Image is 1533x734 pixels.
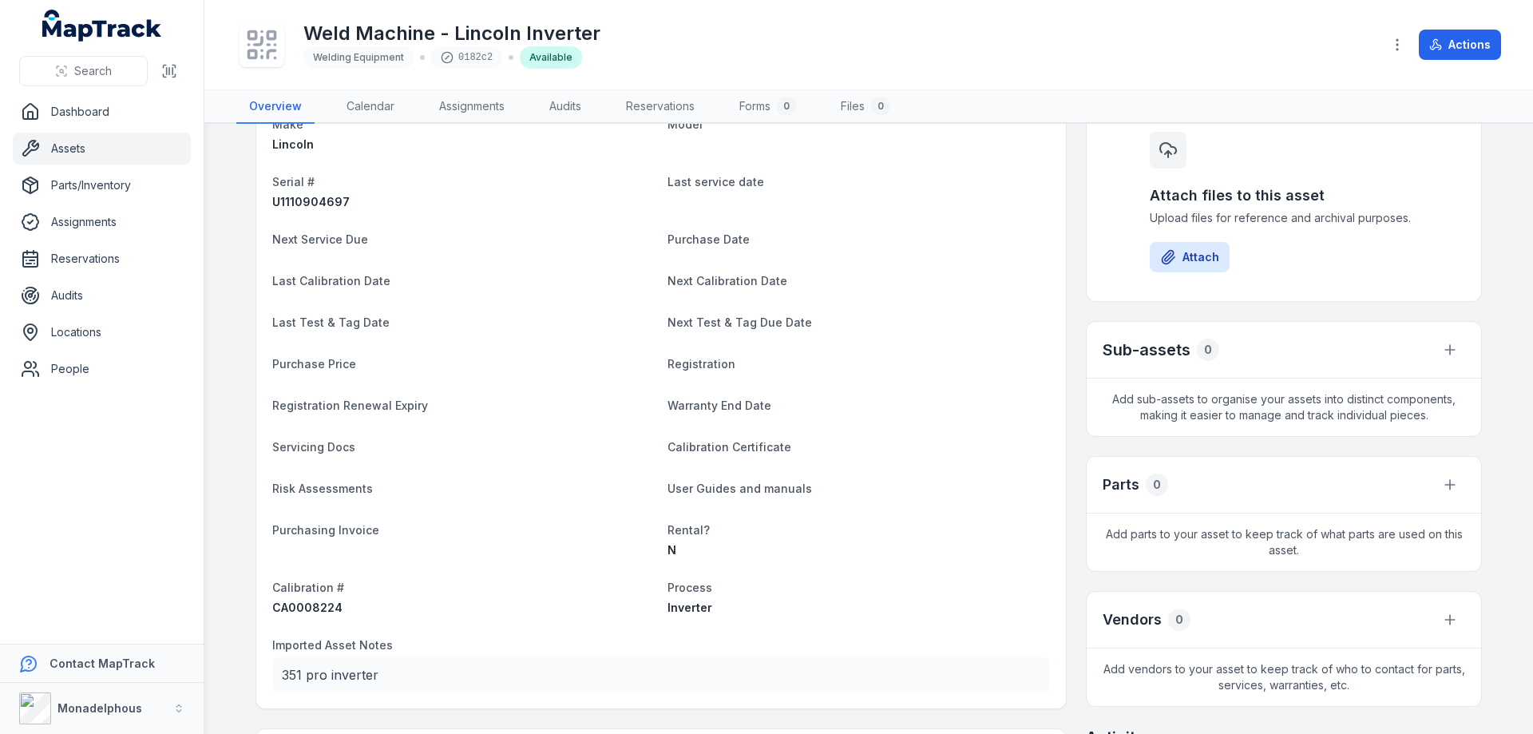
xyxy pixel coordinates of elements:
[303,21,600,46] h1: Weld Machine - Lincoln Inverter
[57,701,142,715] strong: Monadelphous
[667,232,750,246] span: Purchase Date
[42,10,162,42] a: MapTrack
[667,315,812,329] span: Next Test & Tag Due Date
[272,315,390,329] span: Last Test & Tag Date
[667,175,764,188] span: Last service date
[777,97,796,116] div: 0
[272,357,356,371] span: Purchase Price
[1103,609,1162,631] h3: Vendors
[1103,474,1139,496] h3: Parts
[1103,339,1190,361] h2: Sub-assets
[667,523,710,537] span: Rental?
[537,90,594,124] a: Audits
[667,482,812,495] span: User Guides and manuals
[272,137,314,151] span: Lincoln
[667,399,771,412] span: Warranty End Date
[272,601,343,614] span: CA0008224
[272,523,379,537] span: Purchasing Invoice
[334,90,407,124] a: Calendar
[272,232,368,246] span: Next Service Due
[520,46,582,69] div: Available
[313,51,404,63] span: Welding Equipment
[1150,210,1418,226] span: Upload files for reference and archival purposes.
[667,357,735,371] span: Registration
[667,274,787,288] span: Next Calibration Date
[828,90,903,124] a: Files0
[74,63,112,79] span: Search
[667,543,676,557] span: N
[272,482,373,495] span: Risk Assessments
[272,440,355,454] span: Servicing Docs
[272,175,315,188] span: Serial #
[272,638,393,652] span: Imported Asset Notes
[282,664,1040,686] p: 351 pro inverter
[13,206,191,238] a: Assignments
[13,169,191,201] a: Parts/Inventory
[1168,609,1190,631] div: 0
[272,274,390,288] span: Last Calibration Date
[13,280,191,311] a: Audits
[1087,649,1481,706] span: Add vendors to your asset to keep track of who to contact for parts, services, warranties, etc.
[236,90,315,124] a: Overview
[13,243,191,275] a: Reservations
[1087,379,1481,436] span: Add sub-assets to organise your assets into distinct components, making it easier to manage and t...
[1419,30,1501,60] button: Actions
[667,440,791,454] span: Calibration Certificate
[13,316,191,348] a: Locations
[871,97,890,116] div: 0
[13,133,191,165] a: Assets
[13,96,191,128] a: Dashboard
[1087,514,1481,571] span: Add parts to your asset to keep track of what parts are used on this asset.
[1150,184,1418,207] h3: Attach files to this asset
[667,581,712,594] span: Process
[19,56,148,86] button: Search
[667,117,703,131] span: Model
[727,90,809,124] a: Forms0
[13,353,191,385] a: People
[272,117,303,131] span: Make
[613,90,707,124] a: Reservations
[1146,474,1168,496] div: 0
[667,601,712,614] span: Inverter
[1197,339,1219,361] div: 0
[272,195,350,208] span: U1110904697
[1150,242,1230,272] button: Attach
[272,581,344,594] span: Calibration #
[431,46,502,69] div: 0182c2
[426,90,517,124] a: Assignments
[272,399,428,412] span: Registration Renewal Expiry
[50,657,155,670] strong: Contact MapTrack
